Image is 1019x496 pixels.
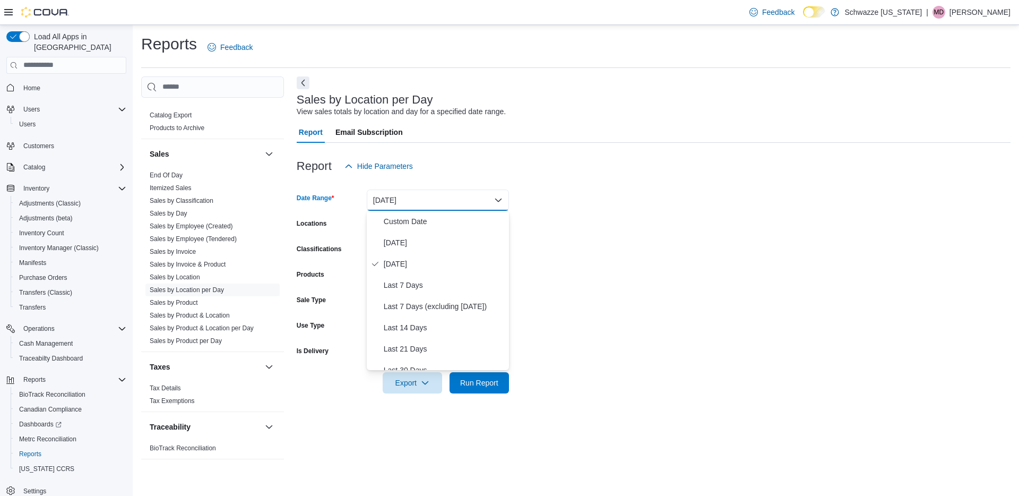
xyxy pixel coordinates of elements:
span: BioTrack Reconciliation [19,390,85,399]
span: Sales by Invoice & Product [150,260,226,269]
a: Feedback [203,37,257,58]
a: Sales by Employee (Tendered) [150,235,237,243]
a: Sales by Invoice & Product [150,261,226,268]
a: Traceabilty Dashboard [15,352,87,365]
button: Traceability [263,421,275,433]
button: Transfers [11,300,131,315]
span: Sales by Invoice [150,247,196,256]
label: Products [297,270,324,279]
span: Purchase Orders [15,271,126,284]
span: Hide Parameters [357,161,413,172]
a: BioTrack Reconciliation [150,444,216,452]
span: Email Subscription [335,122,403,143]
span: Catalog [23,163,45,172]
span: Inventory Count [15,227,126,240]
button: Sales [150,149,261,159]
div: Traceability [141,442,284,459]
a: Sales by Employee (Created) [150,223,233,230]
span: Sales by Product & Location per Day [150,324,254,332]
button: [DATE] [367,190,509,211]
a: Users [15,118,40,131]
a: Sales by Day [150,210,187,217]
h3: Taxes [150,362,170,372]
span: Customers [19,139,126,152]
span: Metrc Reconciliation [19,435,76,443]
span: [DATE] [384,236,505,249]
p: | [926,6,928,19]
span: Transfers (Classic) [19,288,72,297]
span: Reports [19,450,41,458]
div: Select listbox [367,211,509,370]
label: Sale Type [297,296,326,304]
span: Canadian Compliance [19,405,82,414]
a: Sales by Product & Location [150,312,230,319]
span: Transfers [19,303,46,312]
span: Load All Apps in [GEOGRAPHIC_DATA] [30,31,126,53]
a: End Of Day [150,172,183,179]
button: Export [383,372,442,394]
a: Sales by Location per Day [150,286,224,294]
span: Inventory [19,182,126,195]
button: Reports [11,447,131,461]
span: Canadian Compliance [15,403,126,416]
span: Adjustments (beta) [15,212,126,225]
button: [US_STATE] CCRS [11,461,131,476]
span: Feedback [762,7,795,18]
a: Reports [15,448,46,460]
button: Inventory [19,182,54,195]
button: Catalog [2,160,131,175]
button: Operations [19,322,59,335]
span: Dashboards [19,420,62,429]
button: Purchase Orders [11,270,131,285]
a: Itemized Sales [150,184,192,192]
h3: Traceability [150,422,191,432]
button: Hide Parameters [340,156,417,177]
a: Sales by Location [150,273,200,281]
a: Inventory Count [15,227,68,240]
span: Transfers (Classic) [15,286,126,299]
h3: Sales by Location per Day [297,93,433,106]
button: Users [2,102,131,117]
span: [DATE] [384,258,505,270]
span: Sales by Classification [150,196,213,205]
span: Users [19,103,126,116]
span: Adjustments (beta) [19,214,73,223]
span: Transfers [15,301,126,314]
span: Export [389,372,436,394]
label: Locations [297,219,327,228]
span: Run Report [460,378,498,388]
span: Traceabilty Dashboard [15,352,126,365]
label: Use Type [297,321,324,330]
a: Tax Exemptions [150,397,195,405]
span: Settings [23,487,46,495]
h1: Reports [141,33,197,55]
span: Adjustments (Classic) [19,199,81,208]
div: Taxes [141,382,284,412]
a: Feedback [745,2,799,23]
button: BioTrack Reconciliation [11,387,131,402]
button: Users [11,117,131,132]
a: Tax Details [150,384,181,392]
h3: Report [297,160,332,173]
h3: Sales [150,149,169,159]
span: Customers [23,142,54,150]
span: Metrc Reconciliation [15,433,126,446]
span: Manifests [15,256,126,269]
span: Inventory Manager (Classic) [19,244,99,252]
a: Transfers [15,301,50,314]
span: Last 7 Days (excluding [DATE]) [384,300,505,313]
button: Reports [19,373,50,386]
span: Users [23,105,40,114]
label: Date Range [297,194,334,202]
span: Last 7 Days [384,279,505,292]
button: Inventory Count [11,226,131,241]
a: Manifests [15,256,50,269]
span: Reports [15,448,126,460]
span: Inventory Count [19,229,64,237]
span: Last 14 Days [384,321,505,334]
a: Dashboards [15,418,66,431]
div: Sales [141,169,284,352]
